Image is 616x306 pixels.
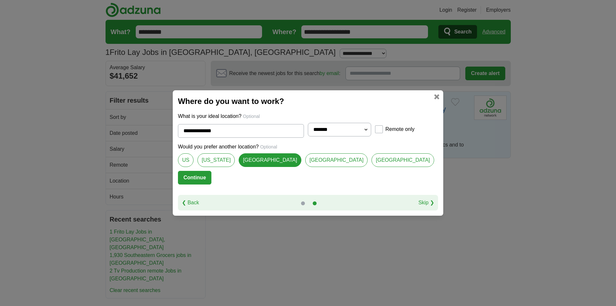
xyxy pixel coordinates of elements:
[178,112,438,120] p: What is your ideal location?
[243,114,260,119] span: Optional
[305,153,368,167] a: [GEOGRAPHIC_DATA]
[418,199,434,207] a: Skip ❯
[385,125,415,133] label: Remote only
[178,96,438,107] h2: Where do you want to work?
[182,199,199,207] a: ❮ Back
[197,153,235,167] a: [US_STATE]
[178,143,438,151] p: Would you prefer another location?
[260,144,277,149] span: Optional
[178,171,211,185] button: Continue
[239,153,301,167] a: [GEOGRAPHIC_DATA]
[371,153,434,167] a: [GEOGRAPHIC_DATA]
[178,153,194,167] a: US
